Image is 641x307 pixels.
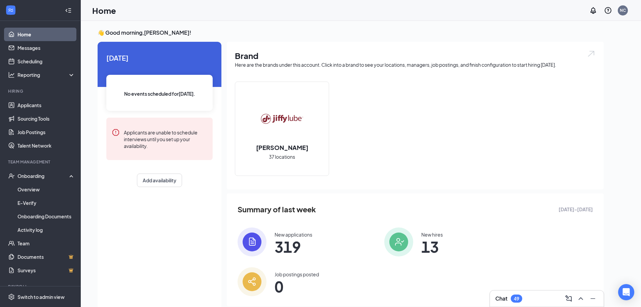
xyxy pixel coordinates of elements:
img: icon [238,227,266,256]
a: Onboarding Documents [17,210,75,223]
a: Team [17,237,75,250]
a: Talent Network [17,139,75,152]
svg: UserCheck [8,173,15,179]
div: Team Management [8,159,74,165]
a: Overview [17,183,75,196]
button: ChevronUp [575,293,586,304]
div: Job postings posted [275,271,319,278]
img: open.6027fd2a22e1237b5b06.svg [587,50,596,58]
a: Job Postings [17,125,75,139]
svg: Settings [8,294,15,300]
button: Minimize [587,293,598,304]
span: [DATE] [106,53,213,63]
img: icon [384,227,413,256]
svg: Notifications [589,6,597,14]
h3: 👋 Good morning, [PERSON_NAME] ! [98,29,604,36]
div: 49 [514,296,519,302]
span: [DATE] - [DATE] [559,206,593,213]
span: 319 [275,241,312,253]
span: 0 [275,280,319,293]
a: Home [17,28,75,41]
span: Summary of last week [238,204,316,215]
a: E-Verify [17,196,75,210]
div: Here are the brands under this account. Click into a brand to see your locations, managers, job p... [235,61,596,68]
h2: [PERSON_NAME] [249,143,315,152]
span: 13 [421,241,443,253]
div: Open Intercom Messenger [618,284,634,300]
div: Onboarding [17,173,69,179]
a: Activity log [17,223,75,237]
div: New hires [421,231,443,238]
img: icon [238,267,266,296]
svg: Collapse [65,7,72,14]
h3: Chat [495,295,507,302]
button: ComposeMessage [563,293,574,304]
a: Messages [17,41,75,55]
svg: Error [112,128,120,136]
div: Payroll [8,284,74,289]
div: Switch to admin view [17,294,65,300]
h1: Home [92,5,116,16]
svg: WorkstreamLogo [7,7,14,13]
div: New applications [275,231,312,238]
a: Sourcing Tools [17,112,75,125]
a: Applicants [17,98,75,112]
div: Hiring [8,88,74,94]
span: 37 locations [269,153,295,160]
span: No events scheduled for [DATE] . [124,90,195,97]
svg: Minimize [589,295,597,303]
svg: QuestionInfo [604,6,612,14]
div: Reporting [17,71,75,78]
a: SurveysCrown [17,264,75,277]
button: Add availability [137,174,182,187]
svg: ChevronUp [577,295,585,303]
a: DocumentsCrown [17,250,75,264]
img: Jiffy Lube [260,97,304,141]
div: Applicants are unable to schedule interviews until you set up your availability. [124,128,207,149]
svg: ComposeMessage [565,295,573,303]
a: Scheduling [17,55,75,68]
div: NC [620,7,626,13]
svg: Analysis [8,71,15,78]
h1: Brand [235,50,596,61]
